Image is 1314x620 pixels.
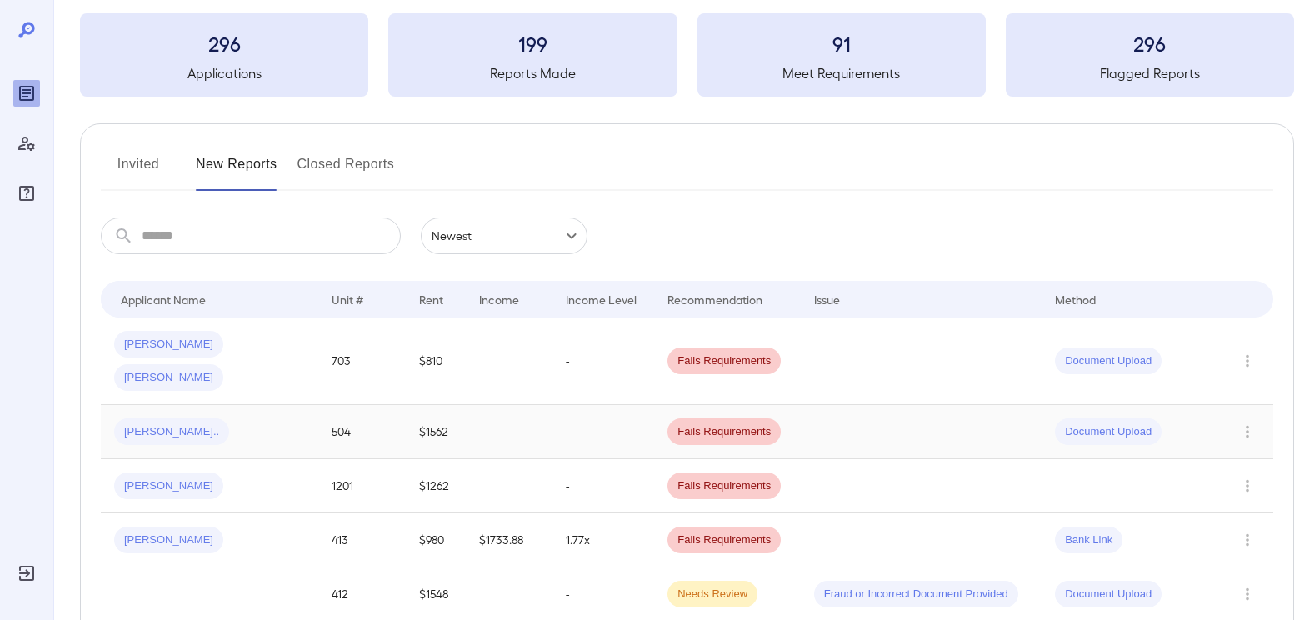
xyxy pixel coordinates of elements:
div: Log Out [13,560,40,587]
span: [PERSON_NAME] [114,370,223,386]
td: $1733.88 [466,513,552,567]
td: 703 [318,317,405,405]
span: [PERSON_NAME].. [114,424,229,440]
td: - [552,405,654,459]
div: Income [479,289,519,309]
span: Fraud or Incorrect Document Provided [814,587,1018,602]
span: [PERSON_NAME] [114,532,223,548]
span: Fails Requirements [667,478,781,494]
h5: Meet Requirements [697,63,986,83]
td: 413 [318,513,405,567]
td: 504 [318,405,405,459]
span: Fails Requirements [667,424,781,440]
div: Unit # [332,289,363,309]
td: - [552,317,654,405]
span: Document Upload [1055,587,1162,602]
div: Income Level [566,289,637,309]
button: Row Actions [1234,527,1261,553]
button: Row Actions [1234,347,1261,374]
button: Row Actions [1234,418,1261,445]
button: Invited [101,151,176,191]
div: Reports [13,80,40,107]
div: Newest [421,217,587,254]
span: Document Upload [1055,353,1162,369]
div: Method [1055,289,1096,309]
h3: 296 [1006,30,1294,57]
div: Issue [814,289,841,309]
td: $1562 [406,405,466,459]
h3: 91 [697,30,986,57]
h3: 199 [388,30,677,57]
h5: Reports Made [388,63,677,83]
h3: 296 [80,30,368,57]
td: 1.77x [552,513,654,567]
td: $1262 [406,459,466,513]
span: Bank Link [1055,532,1122,548]
span: [PERSON_NAME] [114,337,223,352]
div: Manage Users [13,130,40,157]
span: [PERSON_NAME] [114,478,223,494]
h5: Flagged Reports [1006,63,1294,83]
summary: 296Applications199Reports Made91Meet Requirements296Flagged Reports [80,13,1294,97]
h5: Applications [80,63,368,83]
div: FAQ [13,180,40,207]
span: Fails Requirements [667,353,781,369]
td: - [552,459,654,513]
span: Fails Requirements [667,532,781,548]
td: $980 [406,513,466,567]
td: $810 [406,317,466,405]
span: Needs Review [667,587,757,602]
button: New Reports [196,151,277,191]
div: Applicant Name [121,289,206,309]
button: Closed Reports [297,151,395,191]
button: Row Actions [1234,581,1261,607]
div: Rent [419,289,446,309]
span: Document Upload [1055,424,1162,440]
td: 1201 [318,459,405,513]
button: Row Actions [1234,472,1261,499]
div: Recommendation [667,289,762,309]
